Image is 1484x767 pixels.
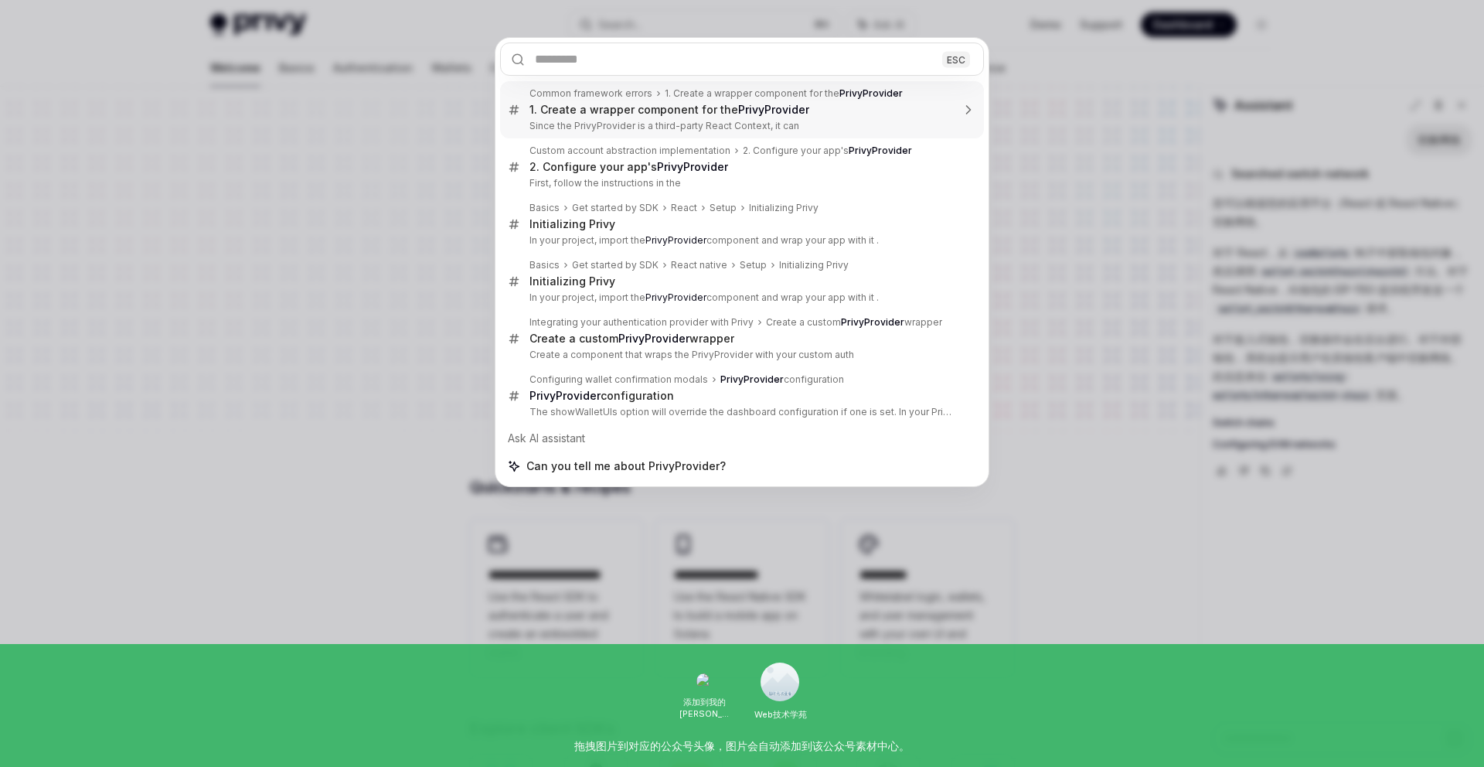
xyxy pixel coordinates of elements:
div: configuration [720,373,844,386]
div: Ask AI assistant [500,424,984,452]
div: Basics [529,259,560,271]
div: Initializing Privy [779,259,849,271]
div: Common framework errors [529,87,652,100]
b: PrivyProvider [529,389,601,402]
div: React [671,202,697,214]
div: Integrating your authentication provider with Privy [529,316,754,329]
div: Setup [740,259,767,271]
b: PrivyProvider [618,332,689,345]
div: Get started by SDK [572,202,659,214]
div: Create a custom wrapper [766,316,942,329]
div: Basics [529,202,560,214]
b: PrivyProvider [839,87,903,99]
div: 1. Create a wrapper component for the [665,87,903,100]
b: PrivyProvider [645,291,706,303]
p: In your project, import the component and wrap your app with it . [529,291,951,304]
p: Since the PrivyProvider is a third-party React Context, it can [529,120,951,132]
div: Get started by SDK [572,259,659,271]
div: 2. Configure your app's [529,160,728,174]
div: 2. Configure your app's [743,145,912,157]
div: Initializing Privy [529,274,615,288]
div: Initializing Privy [749,202,819,214]
div: Setup [710,202,737,214]
div: configuration [529,389,674,403]
div: Custom account abstraction implementation [529,145,730,157]
b: PrivyProvider [849,145,912,156]
div: ESC [942,51,970,67]
b: PrivyProvider [657,160,728,173]
p: The showWalletUIs option will override the dashboard configuration if one is set. In your PrivyProv [529,406,951,418]
div: Create a custom wrapper [529,332,734,346]
div: Configuring wallet confirmation modals [529,373,708,386]
p: In your project, import the component and wrap your app with it . [529,234,951,247]
b: PrivyProvider [720,373,784,385]
div: Initializing Privy [529,217,615,231]
div: 1. Create a wrapper component for the [529,103,809,117]
p: First, follow the instructions in the [529,177,951,189]
p: Create a component that wraps the PrivyProvider with your custom auth [529,349,951,361]
span: Can you tell me about PrivyProvider? [526,458,726,474]
b: PrivyProvider [738,103,809,116]
b: PrivyProvider [841,316,904,328]
b: PrivyProvider [645,234,706,246]
div: React native [671,259,727,271]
